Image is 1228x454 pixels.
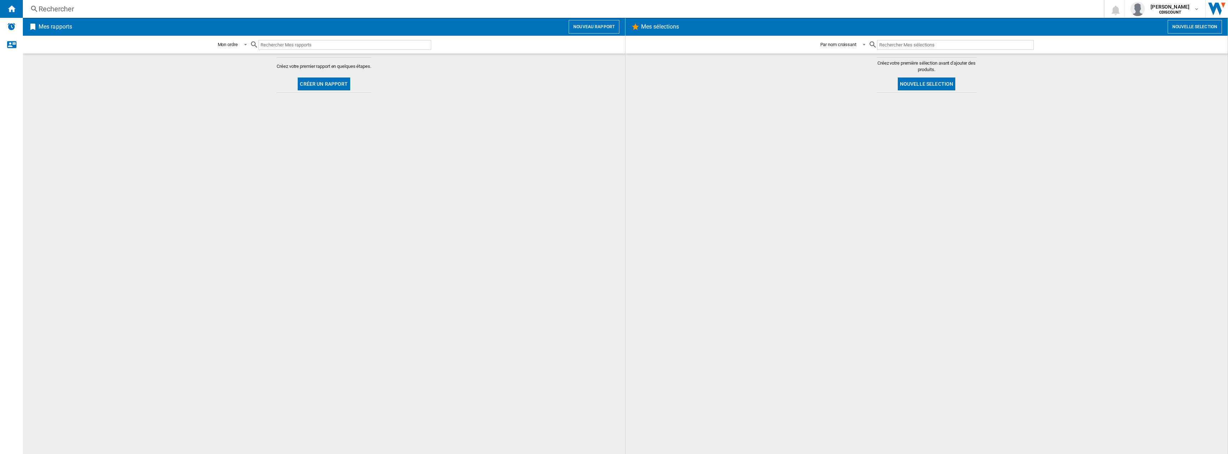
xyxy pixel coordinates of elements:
[37,20,74,34] h2: Mes rapports
[258,40,431,50] input: Rechercher Mes rapports
[1151,3,1189,10] span: [PERSON_NAME]
[1168,20,1222,34] button: Nouvelle selection
[1131,2,1145,16] img: profile.jpg
[218,42,238,47] div: Mon ordre
[7,22,16,31] img: alerts-logo.svg
[1159,10,1181,15] b: CDISCOUNT
[569,20,619,34] button: Nouveau rapport
[39,4,1085,14] div: Rechercher
[820,42,856,47] div: Par nom croissant
[877,60,977,73] span: Créez votre première sélection avant d'ajouter des produits.
[877,40,1034,50] input: Rechercher Mes sélections
[640,20,680,34] h2: Mes sélections
[298,78,350,90] button: Créer un rapport
[898,78,956,90] button: Nouvelle selection
[277,63,371,70] span: Créez votre premier rapport en quelques étapes.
